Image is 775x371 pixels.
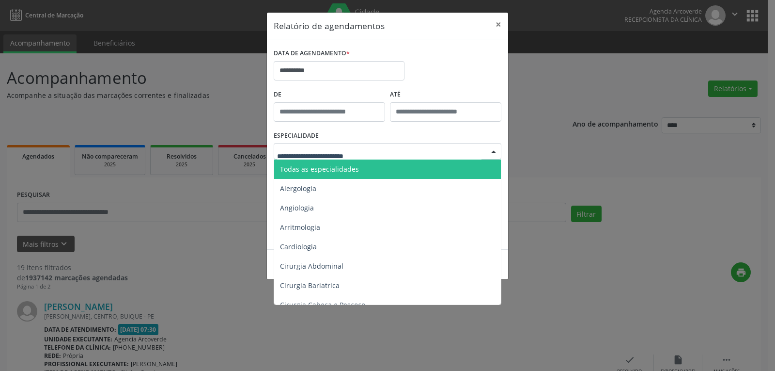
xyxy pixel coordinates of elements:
span: Angiologia [280,203,314,212]
span: Todas as especialidades [280,164,359,174]
h5: Relatório de agendamentos [274,19,385,32]
button: Close [489,13,508,36]
label: ESPECIALIDADE [274,129,319,144]
label: DATA DE AGENDAMENTO [274,46,350,61]
span: Arritmologia [280,223,320,232]
span: Cirurgia Cabeça e Pescoço [280,300,365,309]
label: De [274,87,385,102]
span: Cirurgia Bariatrica [280,281,340,290]
label: ATÉ [390,87,501,102]
span: Alergologia [280,184,316,193]
span: Cirurgia Abdominal [280,261,343,271]
span: Cardiologia [280,242,317,251]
